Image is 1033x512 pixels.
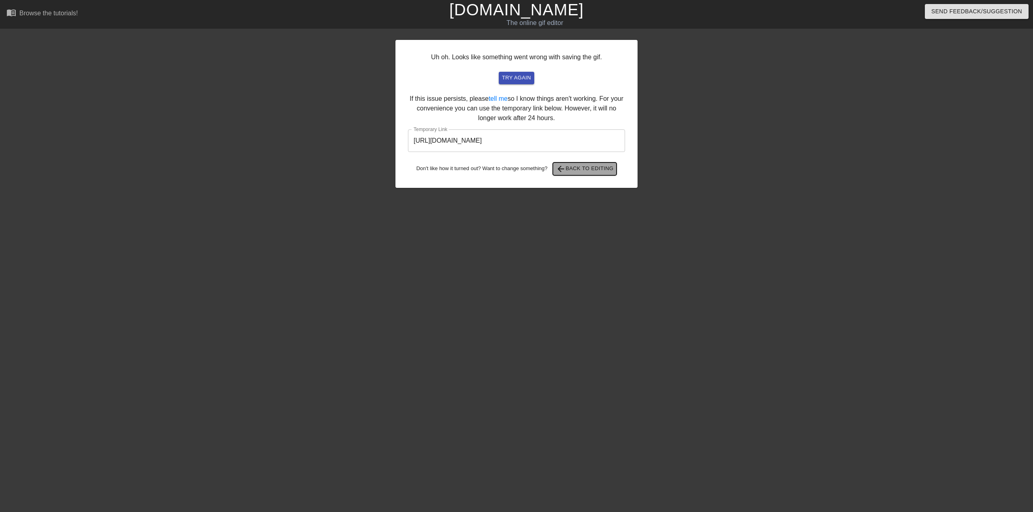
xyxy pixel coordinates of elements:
input: bare [408,129,625,152]
div: Browse the tutorials! [19,10,78,17]
button: Back to Editing [553,162,617,175]
button: try again [499,72,534,84]
button: Send Feedback/Suggestion [925,4,1029,19]
a: tell me [489,95,508,102]
span: Send Feedback/Suggestion [931,6,1022,17]
span: arrow_back [556,164,566,174]
span: try again [502,73,531,83]
a: [DOMAIN_NAME] [449,1,583,19]
div: Don't like how it turned out? Want to change something? [408,162,625,175]
a: Browse the tutorials! [6,8,78,20]
span: menu_book [6,8,16,17]
div: The online gif editor [348,18,721,28]
span: Back to Editing [556,164,614,174]
div: Uh oh. Looks like something went wrong with saving the gif. If this issue persists, please so I k... [395,40,638,188]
